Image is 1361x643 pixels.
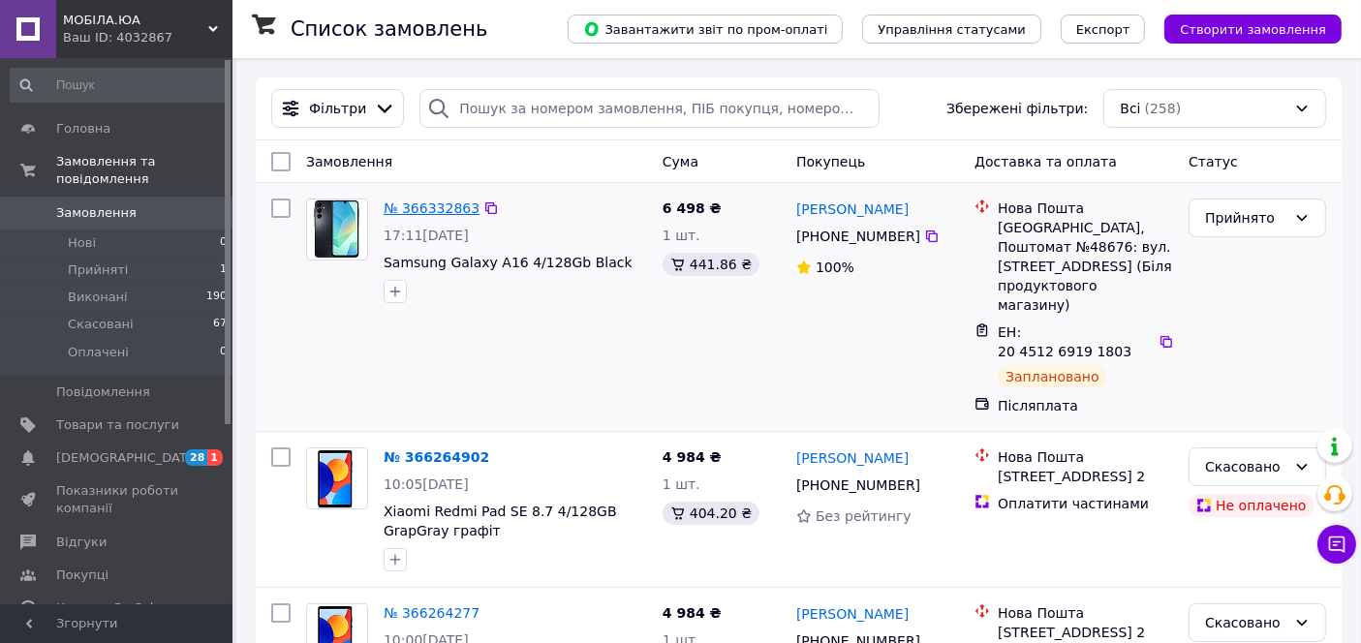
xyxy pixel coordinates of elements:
[306,154,392,169] span: Замовлення
[998,467,1173,486] div: [STREET_ADDRESS] 2
[663,253,759,276] div: 441.86 ₴
[68,234,96,252] span: Нові
[185,449,207,466] span: 28
[56,120,110,138] span: Головна
[998,396,1173,415] div: Післяплата
[998,603,1173,623] div: Нова Пошта
[792,223,924,250] div: [PHONE_NUMBER]
[384,228,469,243] span: 17:11[DATE]
[1180,22,1326,37] span: Створити замовлення
[862,15,1041,44] button: Управління статусами
[816,508,912,524] span: Без рейтингу
[56,153,232,188] span: Замовлення та повідомлення
[816,260,854,275] span: 100%
[56,599,161,617] span: Каталог ProSale
[1205,207,1286,229] div: Прийнято
[1120,99,1140,118] span: Всі
[56,534,107,551] span: Відгуки
[384,504,617,538] a: Xiaomi Redmi Pad SE 8.7 4/128GB GrapGray графіт
[568,15,843,44] button: Завантажити звіт по пром-оплаті
[663,502,759,525] div: 404.20 ₴
[68,261,128,279] span: Прийняті
[306,199,368,260] a: Фото товару
[220,261,227,279] span: 1
[384,605,479,621] a: № 366264277
[878,22,1026,37] span: Управління статусами
[998,324,1131,359] span: ЕН: 20 4512 6919 1803
[309,448,365,508] img: Фото товару
[68,344,129,361] span: Оплачені
[220,234,227,252] span: 0
[306,447,368,509] a: Фото товару
[68,289,128,306] span: Виконані
[56,416,179,434] span: Товари та послуги
[419,89,880,128] input: Пошук за номером замовлення, ПІБ покупця, номером телефону, Email, номером накладної
[583,20,827,38] span: Завантажити звіт по пром-оплаті
[56,482,179,517] span: Показники роботи компанії
[998,365,1107,388] div: Заплановано
[663,200,722,216] span: 6 498 ₴
[663,476,700,492] span: 1 шт.
[1189,154,1238,169] span: Статус
[663,228,700,243] span: 1 шт.
[309,99,366,118] span: Фільтри
[796,604,909,624] a: [PERSON_NAME]
[663,449,722,465] span: 4 984 ₴
[1164,15,1342,44] button: Створити замовлення
[56,566,108,584] span: Покупці
[63,12,208,29] span: МОБІЛА.ЮА
[56,383,150,401] span: Повідомлення
[998,623,1173,642] div: [STREET_ADDRESS] 2
[1205,612,1286,633] div: Скасовано
[291,17,487,41] h1: Список замовлень
[796,448,909,468] a: [PERSON_NAME]
[206,289,227,306] span: 190
[974,154,1117,169] span: Доставка та оплата
[1145,20,1342,36] a: Створити замовлення
[1145,101,1182,116] span: (258)
[1189,494,1314,517] div: Не оплачено
[10,68,229,103] input: Пошук
[998,199,1173,218] div: Нова Пошта
[68,316,134,333] span: Скасовані
[384,255,633,270] a: Samsung Galaxy A16 4/128Gb Black
[792,472,924,499] div: [PHONE_NUMBER]
[207,449,223,466] span: 1
[998,218,1173,315] div: [GEOGRAPHIC_DATA], Поштомат №48676: вул. [STREET_ADDRESS] (Біля продуктового магазину)
[56,204,137,222] span: Замовлення
[796,199,909,219] a: [PERSON_NAME]
[663,154,698,169] span: Cума
[946,99,1088,118] span: Збережені фільтри:
[384,476,469,492] span: 10:05[DATE]
[56,449,200,467] span: [DEMOGRAPHIC_DATA]
[998,447,1173,467] div: Нова Пошта
[1061,15,1146,44] button: Експорт
[998,494,1173,513] div: Оплатити частинами
[796,154,865,169] span: Покупець
[1076,22,1130,37] span: Експорт
[220,344,227,361] span: 0
[1205,456,1286,477] div: Скасовано
[663,605,722,621] span: 4 984 ₴
[213,316,227,333] span: 67
[384,449,489,465] a: № 366264902
[1317,525,1356,564] button: Чат з покупцем
[384,200,479,216] a: № 366332863
[63,29,232,46] div: Ваш ID: 4032867
[310,199,364,260] img: Фото товару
